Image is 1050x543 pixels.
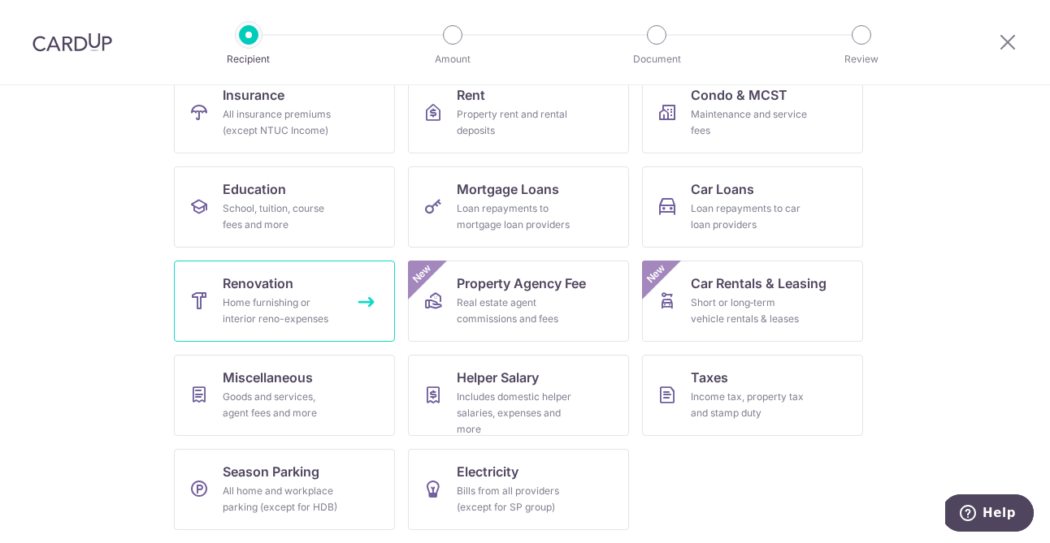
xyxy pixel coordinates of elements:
span: Rent [457,85,485,105]
a: Car LoansLoan repayments to car loan providers [642,166,863,248]
span: Help [37,11,71,26]
span: New [643,261,670,287]
span: Renovation [223,274,293,293]
a: Helper SalaryIncludes domestic helper salaries, expenses and more [408,355,629,436]
div: Income tax, property tax and stamp duty [691,389,808,421]
span: Car Rentals & Leasing [691,274,827,293]
span: Property Agency Fee [457,274,586,293]
a: Property Agency FeeReal estate agent commissions and feesNew [408,261,629,342]
span: New [409,261,436,287]
div: Goods and services, agent fees and more [223,389,340,421]
div: Property rent and rental deposits [457,106,574,139]
div: Home furnishing or interior reno-expenses [223,295,340,327]
div: Short or long‑term vehicle rentals & leases [691,295,808,327]
div: Loan repayments to mortgage loan providers [457,200,574,233]
a: Condo & MCSTMaintenance and service fees [642,72,863,153]
span: Electricity [457,462,518,481]
div: Real estate agent commissions and fees [457,295,574,327]
div: Loan repayments to car loan providers [691,200,808,233]
p: Recipient [189,51,309,67]
span: Taxes [691,368,728,387]
img: CardUp [33,32,112,52]
a: TaxesIncome tax, property tax and stamp duty [642,355,863,436]
div: Maintenance and service fees [691,106,808,139]
a: RenovationHome furnishing or interior reno-expenses [174,261,395,342]
a: Mortgage LoansLoan repayments to mortgage loan providers [408,166,629,248]
span: Education [223,179,286,199]
a: EducationSchool, tuition, course fees and more [174,166,395,248]
iframe: Opens a widget where you can find more information [945,494,1034,535]
div: Bills from all providers (except for SP group) [457,483,574,515]
span: Mortgage Loans [457,179,559,199]
div: All home and workplace parking (except for HDB) [223,483,340,515]
div: School, tuition, course fees and more [223,200,340,233]
a: ElectricityBills from all providers (except for SP group) [408,449,629,530]
a: Season ParkingAll home and workplace parking (except for HDB) [174,449,395,530]
a: MiscellaneousGoods and services, agent fees and more [174,355,395,436]
div: Includes domestic helper salaries, expenses and more [457,389,574,437]
a: RentProperty rent and rental deposits [408,72,629,153]
span: Car Loans [691,179,754,199]
p: Review [801,51,922,67]
a: InsuranceAll insurance premiums (except NTUC Income) [174,72,395,153]
p: Document [597,51,717,67]
a: Car Rentals & LeasingShort or long‑term vehicle rentals & leasesNew [642,261,863,342]
span: Helper Salary [457,368,539,387]
span: Season Parking [223,462,319,481]
span: Miscellaneous [223,368,313,387]
span: Insurance [223,85,284,105]
p: Amount [393,51,513,67]
div: All insurance premiums (except NTUC Income) [223,106,340,139]
span: Condo & MCST [691,85,787,105]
